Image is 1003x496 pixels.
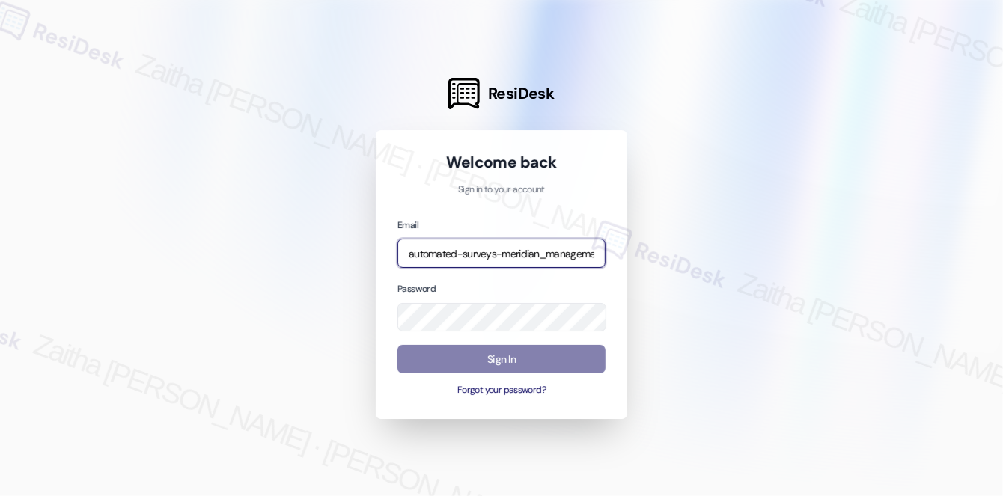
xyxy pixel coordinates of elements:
button: Forgot your password? [397,384,606,397]
p: Sign in to your account [397,183,606,197]
label: Password [397,283,436,295]
label: Email [397,219,418,231]
h1: Welcome back [397,152,606,173]
button: Sign In [397,345,606,374]
input: name@example.com [397,239,606,268]
span: ResiDesk [488,83,555,104]
img: ResiDesk Logo [448,78,480,109]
